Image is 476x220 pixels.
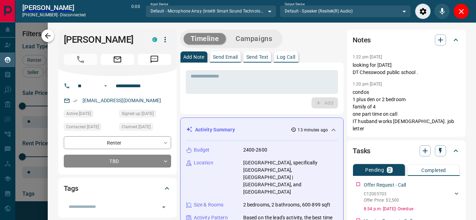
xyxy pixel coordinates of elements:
p: 8:54 p.m. [DATE] - Overdue [364,206,460,212]
div: C12005703Offer Price: $2,500 [364,189,460,205]
p: Activity Summary [195,126,235,133]
p: 0:00 [131,3,140,19]
p: Send Text [246,55,269,59]
button: Open [159,202,169,212]
p: 2 [388,168,391,172]
p: Add Note [183,55,205,59]
p: 1:20 pm [DATE] [353,82,382,87]
p: Completed [421,168,446,173]
p: Log Call [277,55,295,59]
div: Notes [353,32,460,48]
button: Campaigns [229,33,279,44]
h2: [PERSON_NAME] [22,3,86,12]
a: [EMAIL_ADDRESS][DOMAIN_NAME] [83,98,161,103]
span: Call [64,54,97,65]
span: Contacted [DATE] [66,123,99,130]
div: Audio Settings [415,3,431,19]
p: Size & Rooms [194,201,224,209]
div: TBD [64,155,171,168]
div: Thu Jan 18 2024 [119,110,171,120]
div: condos.ca [152,37,157,42]
p: Offer Request - Call [364,181,406,189]
p: Send Email [213,55,238,59]
span: Email [101,54,134,65]
div: Renter [64,136,171,149]
p: C12005703 [364,191,399,197]
div: Wed Jul 30 2025 [64,110,116,120]
h2: Notes [353,34,371,46]
p: 2400-2600 [243,146,267,154]
button: Timeline [184,33,226,44]
p: 13 minutes ago [298,127,328,133]
div: Thu Feb 13 2025 [64,123,116,133]
h2: Tasks [353,145,370,156]
label: Output Device [285,2,305,7]
span: Claimed [DATE] [122,123,151,130]
div: Close [453,3,469,19]
svg: Email Verified [73,98,78,103]
span: Signed up [DATE] [122,110,154,117]
p: [PHONE_NUMBER] - [22,12,86,18]
p: looking for [DATE] DT Chesswood public school . [353,62,460,76]
p: 2 bedrooms, 2 bathrooms, 600-899 sqft [243,201,331,209]
p: Pending [365,168,384,172]
div: Tags [64,180,171,197]
p: Location [194,159,213,166]
div: Activity Summary13 minutes ago [186,123,338,136]
p: 1:22 pm [DATE] [353,55,382,59]
p: condos 1 plus den or 2 bedroom family of 4 one part time on call IT husband works [DEMOGRAPHIC_DA... [353,89,460,132]
p: Offer Price: $2,500 [364,197,399,203]
button: Open [101,82,110,90]
div: Mute [434,3,450,19]
p: [GEOGRAPHIC_DATA], specifically [GEOGRAPHIC_DATA], [GEOGRAPHIC_DATA] | [GEOGRAPHIC_DATA], and [GE... [243,159,338,196]
div: Tasks [353,142,460,159]
label: Input Device [151,2,168,7]
span: Message [138,54,171,65]
h1: [PERSON_NAME] [64,34,142,45]
span: disconnected [60,13,86,17]
div: Thu Jan 18 2024 [119,123,171,133]
p: Budget [194,146,210,154]
div: Default - Microphone Array (Intel® Smart Sound Technology for Digital Microphones) [146,5,277,17]
div: Default - Speaker (Realtek(R) Audio) [280,5,411,17]
span: Active [DATE] [66,110,91,117]
h2: Tags [64,183,78,194]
